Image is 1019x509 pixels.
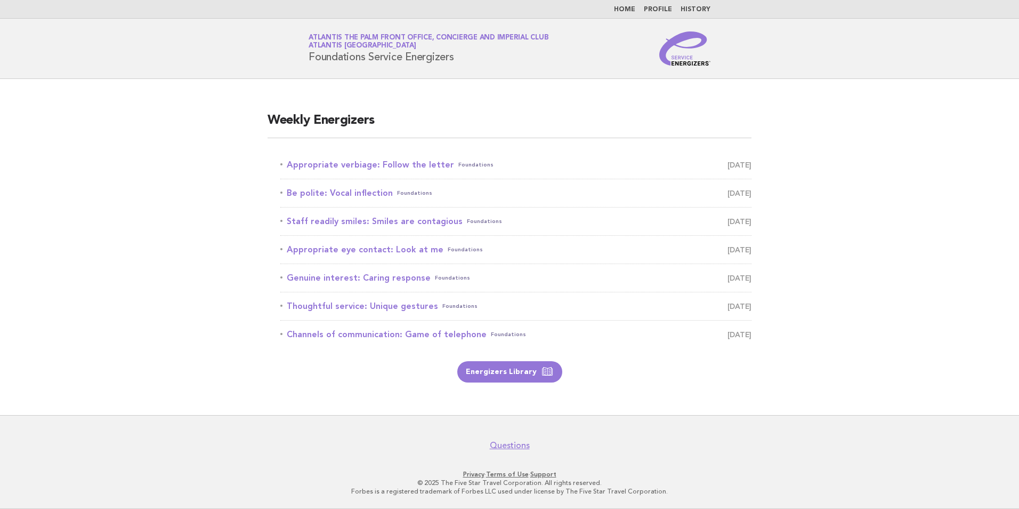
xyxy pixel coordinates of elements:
[727,242,751,257] span: [DATE]
[280,214,751,229] a: Staff readily smiles: Smiles are contagiousFoundations [DATE]
[491,327,526,342] span: Foundations
[467,214,502,229] span: Foundations
[309,34,548,49] a: Atlantis The Palm Front Office, Concierge and Imperial ClubAtlantis [GEOGRAPHIC_DATA]
[397,186,432,201] span: Foundations
[614,6,635,13] a: Home
[486,471,529,478] a: Terms of Use
[727,299,751,314] span: [DATE]
[727,157,751,172] span: [DATE]
[280,299,751,314] a: Thoughtful service: Unique gesturesFoundations [DATE]
[490,440,530,451] a: Questions
[659,31,710,66] img: Service Energizers
[280,186,751,201] a: Be polite: Vocal inflectionFoundations [DATE]
[448,242,483,257] span: Foundations
[280,327,751,342] a: Channels of communication: Game of telephoneFoundations [DATE]
[183,479,836,487] p: © 2025 The Five Star Travel Corporation. All rights reserved.
[530,471,556,478] a: Support
[681,6,710,13] a: History
[727,327,751,342] span: [DATE]
[280,157,751,172] a: Appropriate verbiage: Follow the letterFoundations [DATE]
[183,470,836,479] p: · ·
[309,43,416,50] span: Atlantis [GEOGRAPHIC_DATA]
[280,271,751,285] a: Genuine interest: Caring responseFoundations [DATE]
[727,214,751,229] span: [DATE]
[442,299,478,314] span: Foundations
[268,112,751,138] h2: Weekly Energizers
[463,471,484,478] a: Privacy
[727,271,751,285] span: [DATE]
[458,157,494,172] span: Foundations
[183,487,836,496] p: Forbes is a registered trademark of Forbes LLC used under license by The Five Star Travel Corpora...
[644,6,672,13] a: Profile
[309,35,548,62] h1: Foundations Service Energizers
[457,361,562,383] a: Energizers Library
[435,271,470,285] span: Foundations
[280,242,751,257] a: Appropriate eye contact: Look at meFoundations [DATE]
[727,186,751,201] span: [DATE]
